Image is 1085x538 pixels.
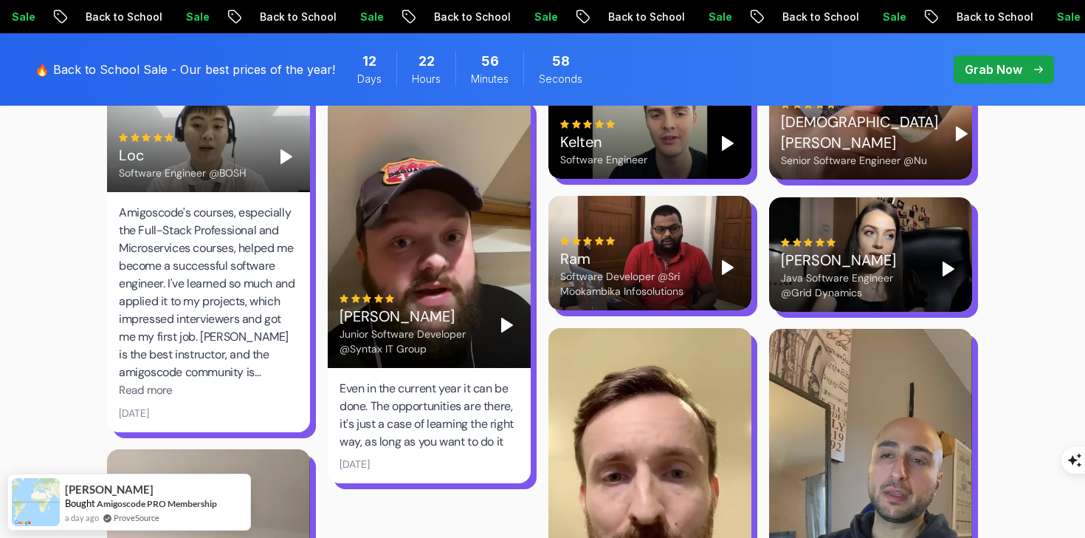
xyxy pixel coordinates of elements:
p: Back to School [659,10,759,24]
div: [PERSON_NAME] [340,306,483,327]
span: Read more [119,383,173,398]
button: Play [716,256,740,279]
p: Back to School [833,10,934,24]
a: Amigoscode PRO Membership [97,498,217,509]
div: Software Engineer [560,152,647,167]
div: [PERSON_NAME] [781,250,925,270]
div: Junior Software Developer @Syntax IT Group [340,327,483,356]
button: Play [495,313,519,337]
button: Play [716,132,740,155]
p: Grab Now [965,61,1022,78]
p: Back to School [485,10,585,24]
span: 12 Days [362,51,376,72]
p: Sale [759,10,807,24]
div: Amigoscode's courses, especially the Full-Stack Professional and Microservices courses, helped me... [119,204,298,381]
p: Back to School [311,10,411,24]
span: 56 Minutes [481,51,499,72]
span: Bought [65,497,95,509]
p: Sale [63,10,110,24]
div: Kelten [560,132,647,152]
div: Ram [560,248,704,269]
p: Back to School [137,10,237,24]
p: Sale [411,10,458,24]
span: Minutes [471,72,509,86]
img: provesource social proof notification image [12,478,60,526]
p: 🔥 Back to School Sale - Our best prices of the year! [35,61,335,78]
button: Play [275,145,298,168]
span: [PERSON_NAME] [65,483,154,496]
div: Software Developer @Sri Mookambika Infosolutions [560,269,704,299]
div: Loc [119,145,247,166]
div: [DATE] [119,406,149,420]
span: 58 Seconds [552,51,570,72]
span: a day ago [65,511,99,524]
p: Sale [585,10,633,24]
div: [DEMOGRAPHIC_DATA][PERSON_NAME] [781,112,938,153]
div: [DATE] [340,457,370,471]
div: Software Engineer @BOSH [119,166,247,180]
p: Sale [934,10,981,24]
a: ProveSource [114,511,159,524]
span: Days [357,72,382,86]
span: Hours [412,72,441,86]
div: Even in the current year it can be done. The opportunities are there, it's just a case of learnin... [340,380,519,451]
button: Play [950,122,974,146]
button: Read more [119,382,173,399]
span: Seconds [539,72,582,86]
p: Sale [237,10,284,24]
button: Play [937,257,960,281]
div: Java Software Engineer @Grid Dynamics [781,270,925,300]
div: Senior Software Engineer @Nu [781,153,938,168]
span: 22 Hours [418,51,435,72]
